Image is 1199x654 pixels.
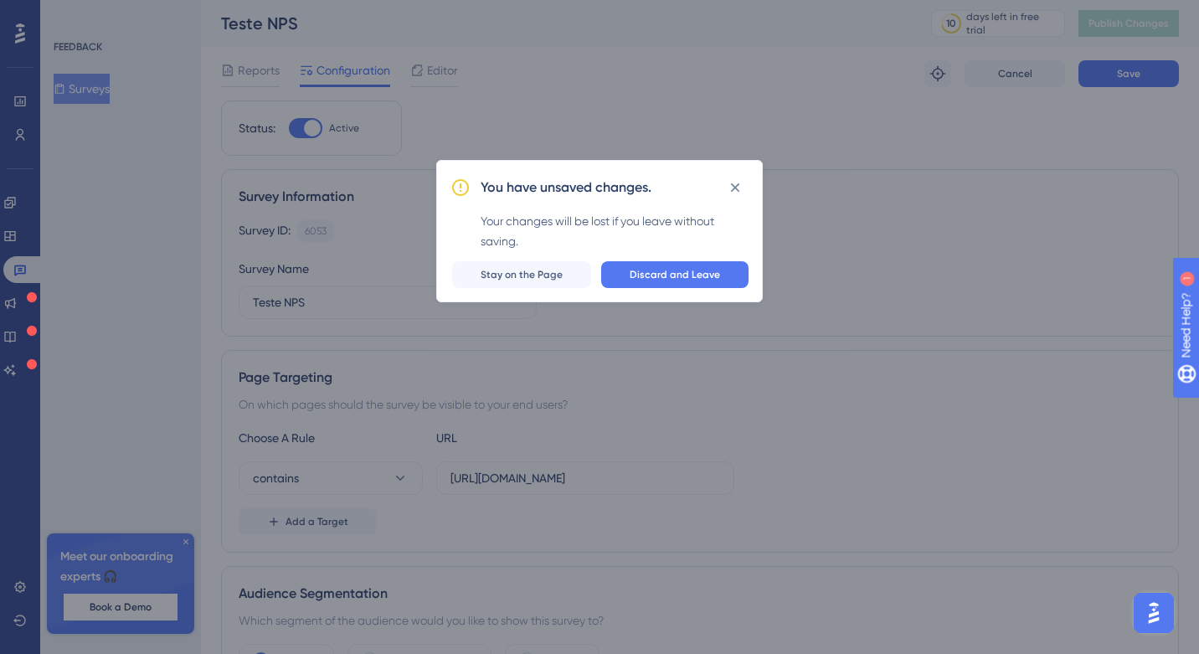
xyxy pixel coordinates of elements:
[116,8,121,22] div: 1
[481,211,749,251] div: Your changes will be lost if you leave without saving.
[1129,588,1179,638] iframe: UserGuiding AI Assistant Launcher
[481,268,563,281] span: Stay on the Page
[481,178,651,198] h2: You have unsaved changes.
[630,268,720,281] span: Discard and Leave
[39,4,105,24] span: Need Help?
